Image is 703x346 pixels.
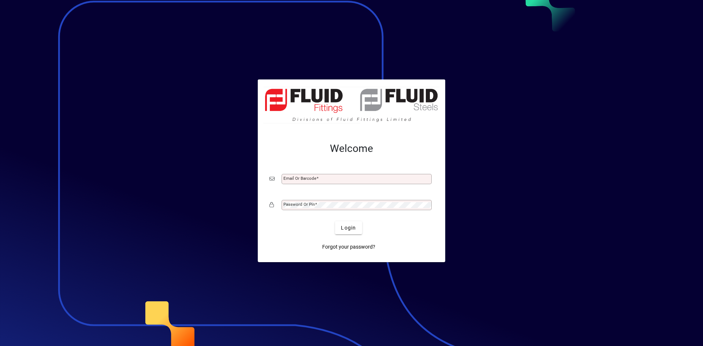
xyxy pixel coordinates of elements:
[319,240,378,253] a: Forgot your password?
[341,224,356,232] span: Login
[335,221,362,234] button: Login
[269,142,434,155] h2: Welcome
[283,202,315,207] mat-label: Password or Pin
[283,176,316,181] mat-label: Email or Barcode
[322,243,375,251] span: Forgot your password?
